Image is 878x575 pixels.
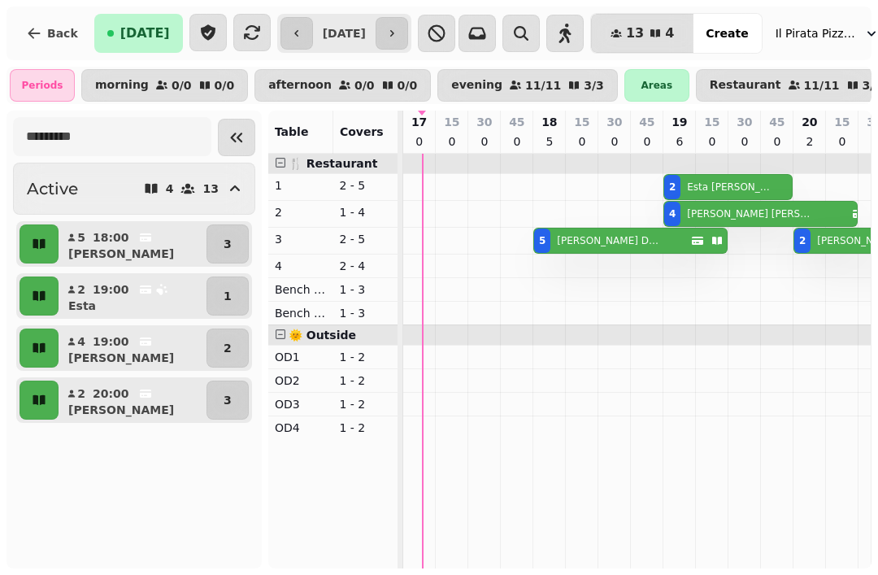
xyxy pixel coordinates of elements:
[706,28,748,39] span: Create
[687,207,812,220] p: [PERSON_NAME] [PERSON_NAME]
[68,298,96,314] p: Esta
[206,329,249,368] button: 2
[444,114,459,130] p: 15
[672,114,687,130] p: 19
[576,133,589,150] p: 0
[339,231,391,247] p: 2 - 5
[206,224,249,264] button: 3
[339,372,391,389] p: 1 - 2
[476,114,492,130] p: 30
[13,163,255,215] button: Active413
[626,27,644,40] span: 13
[68,402,174,418] p: [PERSON_NAME]
[354,80,375,91] p: 0 / 0
[254,69,431,102] button: afternoon0/00/0
[836,133,849,150] p: 0
[606,114,622,130] p: 30
[68,246,174,262] p: [PERSON_NAME]
[93,386,129,402] p: 20:00
[339,281,391,298] p: 1 - 3
[769,114,785,130] p: 45
[76,229,86,246] p: 5
[275,281,327,298] p: Bench Left
[62,329,203,368] button: 419:00[PERSON_NAME]
[275,305,327,321] p: Bench Right
[202,183,218,194] p: 13
[673,133,686,150] p: 6
[738,133,751,150] p: 0
[541,114,557,130] p: 18
[224,236,232,252] p: 3
[665,27,674,40] span: 4
[710,79,781,92] p: Restaurant
[275,372,327,389] p: OD2
[525,80,561,91] p: 11 / 11
[289,329,356,342] span: 🌞 Outside
[275,349,327,365] p: OD1
[411,114,427,130] p: 17
[224,288,232,304] p: 1
[339,305,391,321] p: 1 - 3
[539,234,545,247] div: 5
[218,119,255,156] button: Collapse sidebar
[166,183,174,194] p: 4
[120,27,170,40] span: [DATE]
[339,420,391,436] p: 1 - 2
[13,14,91,53] button: Back
[47,28,78,39] span: Back
[10,69,75,102] div: Periods
[669,207,676,220] div: 4
[76,281,86,298] p: 2
[224,340,232,356] p: 2
[771,133,784,150] p: 0
[93,281,129,298] p: 19:00
[94,14,183,53] button: [DATE]
[704,114,719,130] p: 15
[802,114,817,130] p: 20
[62,224,203,264] button: 518:00[PERSON_NAME]
[275,125,309,138] span: Table
[687,181,770,194] p: Esta [PERSON_NAME]
[275,396,327,412] p: OD3
[275,420,327,436] p: OD4
[799,234,806,247] div: 2
[511,133,524,150] p: 0
[275,177,327,194] p: 1
[62,381,203,420] button: 220:00[PERSON_NAME]
[451,79,502,92] p: evening
[591,14,693,53] button: 134
[81,69,248,102] button: morning0/00/0
[437,69,618,102] button: evening11/113/3
[215,80,235,91] p: 0 / 0
[557,234,660,247] p: [PERSON_NAME] Dinsdale
[693,14,761,53] button: Create
[669,181,676,194] div: 2
[95,79,149,92] p: morning
[275,258,327,274] p: 4
[737,114,752,130] p: 30
[413,133,426,150] p: 0
[339,177,391,194] p: 2 - 5
[339,258,391,274] p: 2 - 4
[776,25,857,41] span: Il Pirata Pizzata
[275,231,327,247] p: 3
[93,229,129,246] p: 18:00
[509,114,524,130] p: 45
[706,133,719,150] p: 0
[543,133,556,150] p: 5
[206,277,249,316] button: 1
[804,80,840,91] p: 11 / 11
[62,277,203,316] button: 219:00Esta
[76,333,86,350] p: 4
[608,133,621,150] p: 0
[803,133,816,150] p: 2
[478,133,491,150] p: 0
[27,177,78,200] h2: Active
[289,157,378,170] span: 🍴 Restaurant
[574,114,589,130] p: 15
[584,80,604,91] p: 3 / 3
[641,133,654,150] p: 0
[446,133,459,150] p: 0
[275,204,327,220] p: 2
[93,333,129,350] p: 19:00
